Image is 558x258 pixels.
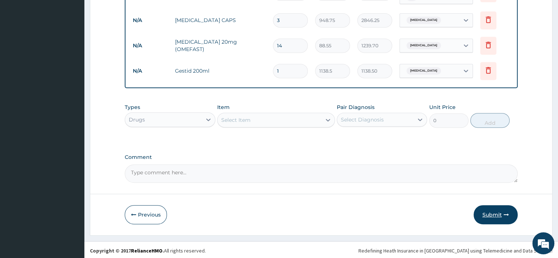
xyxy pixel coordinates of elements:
button: Previous [125,205,167,224]
div: Select Diagnosis [341,116,384,123]
div: Select Item [221,116,251,124]
div: Redefining Heath Insurance in [GEOGRAPHIC_DATA] using Telemedicine and Data Science! [358,247,552,254]
span: [MEDICAL_DATA] [406,17,441,24]
div: Chat with us now [38,41,123,51]
a: RelianceHMO [131,247,163,254]
span: We're online! [43,80,101,155]
button: Submit [474,205,518,224]
label: Comment [125,154,517,160]
td: [MEDICAL_DATA] 20mg (OMEFAST) [171,34,269,57]
span: [MEDICAL_DATA] [406,67,441,75]
span: [MEDICAL_DATA] [406,42,441,49]
img: d_794563401_company_1708531726252_794563401 [14,37,30,55]
td: N/A [129,14,171,27]
td: Gestid 200ml [171,63,269,78]
td: N/A [129,39,171,52]
label: Item [217,103,230,111]
div: Minimize live chat window [120,4,138,21]
textarea: Type your message and hit 'Enter' [4,177,140,202]
label: Unit Price [429,103,456,111]
td: [MEDICAL_DATA] CAPS [171,13,269,28]
strong: Copyright © 2017 . [90,247,164,254]
label: Types [125,104,140,110]
div: Drugs [129,116,145,123]
td: N/A [129,64,171,78]
button: Add [470,113,510,128]
label: Pair Diagnosis [337,103,375,111]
